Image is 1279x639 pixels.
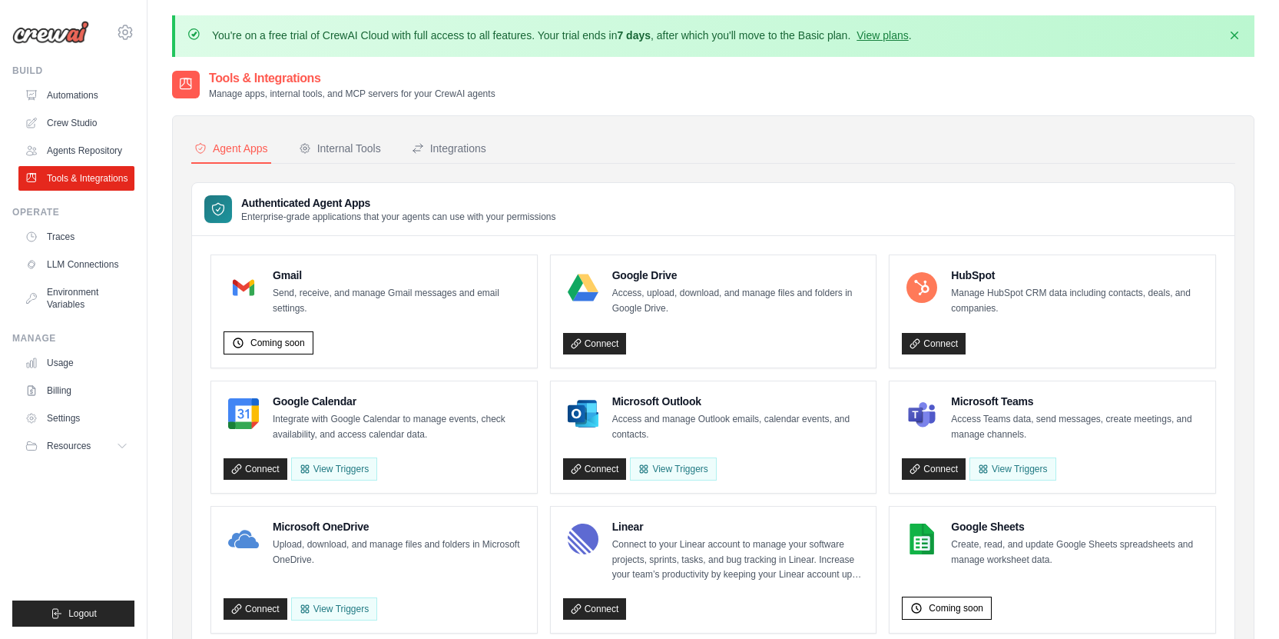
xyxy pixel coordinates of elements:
[18,225,134,249] a: Traces
[18,252,134,277] a: LLM Connections
[296,135,384,164] button: Internal Tools
[906,398,937,429] img: Microsoft Teams Logo
[563,458,627,480] a: Connect
[18,138,134,163] a: Agents Repository
[228,398,259,429] img: Google Calendar Logo
[18,378,134,403] a: Billing
[568,272,598,303] img: Google Drive Logo
[18,406,134,431] a: Settings
[273,394,525,409] h4: Google Calendar
[228,524,259,554] img: Microsoft OneDrive Logo
[857,29,908,42] a: View plans
[568,398,598,429] img: Microsoft Outlook Logo
[18,111,134,135] a: Crew Studio
[12,332,134,344] div: Manage
[612,537,864,583] p: Connect to your Linear account to manage your software projects, sprints, tasks, and bug tracking...
[191,135,271,164] button: Agent Apps
[291,458,377,481] button: View Triggers
[250,337,305,349] span: Coming soon
[18,83,134,108] a: Automations
[212,28,912,43] p: You're on a free trial of CrewAI Cloud with full access to all features. Your trial ends in , aft...
[902,458,966,480] a: Connect
[18,166,134,191] a: Tools & Integrations
[241,195,556,211] h3: Authenticated Agent Apps
[563,598,627,620] a: Connect
[273,268,525,283] h4: Gmail
[568,524,598,554] img: Linear Logo
[18,434,134,458] button: Resources
[209,88,495,100] p: Manage apps, internal tools, and MCP servers for your CrewAI agents
[241,211,556,223] p: Enterprise-grade applications that your agents can use with your permissions
[951,519,1203,534] h4: Google Sheets
[612,286,864,316] p: Access, upload, download, and manage files and folders in Google Drive.
[273,412,525,442] p: Integrate with Google Calendar to manage events, check availability, and access calendar data.
[612,394,864,409] h4: Microsoft Outlook
[273,537,525,567] p: Upload, download, and manage files and folders in Microsoft OneDrive.
[12,21,89,44] img: Logo
[902,333,966,354] a: Connect
[612,519,864,534] h4: Linear
[194,141,268,156] div: Agent Apps
[18,280,134,317] a: Environment Variables
[299,141,381,156] div: Internal Tools
[906,272,937,303] img: HubSpot Logo
[951,286,1203,316] p: Manage HubSpot CRM data including contacts, deals, and companies.
[617,29,651,42] strong: 7 days
[906,524,937,554] img: Google Sheets Logo
[951,268,1203,283] h4: HubSpot
[209,69,495,88] h2: Tools & Integrations
[612,412,864,442] p: Access and manage Outlook emails, calendar events, and contacts.
[12,65,134,77] div: Build
[612,268,864,283] h4: Google Drive
[951,537,1203,567] p: Create, read, and update Google Sheets spreadsheets and manage worksheet data.
[12,601,134,627] button: Logout
[18,351,134,375] a: Usage
[563,333,627,354] a: Connect
[68,607,97,620] span: Logout
[412,141,486,156] div: Integrations
[224,458,287,480] a: Connect
[969,458,1055,481] : View Triggers
[273,519,525,534] h4: Microsoft OneDrive
[951,412,1203,442] p: Access Teams data, send messages, create meetings, and manage channels.
[47,440,91,452] span: Resources
[12,206,134,218] div: Operate
[228,272,259,303] img: Gmail Logo
[630,458,716,481] : View Triggers
[224,598,287,620] a: Connect
[273,286,525,316] p: Send, receive, and manage Gmail messages and email settings.
[951,394,1203,409] h4: Microsoft Teams
[291,597,377,621] : View Triggers
[929,602,983,614] span: Coming soon
[409,135,489,164] button: Integrations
